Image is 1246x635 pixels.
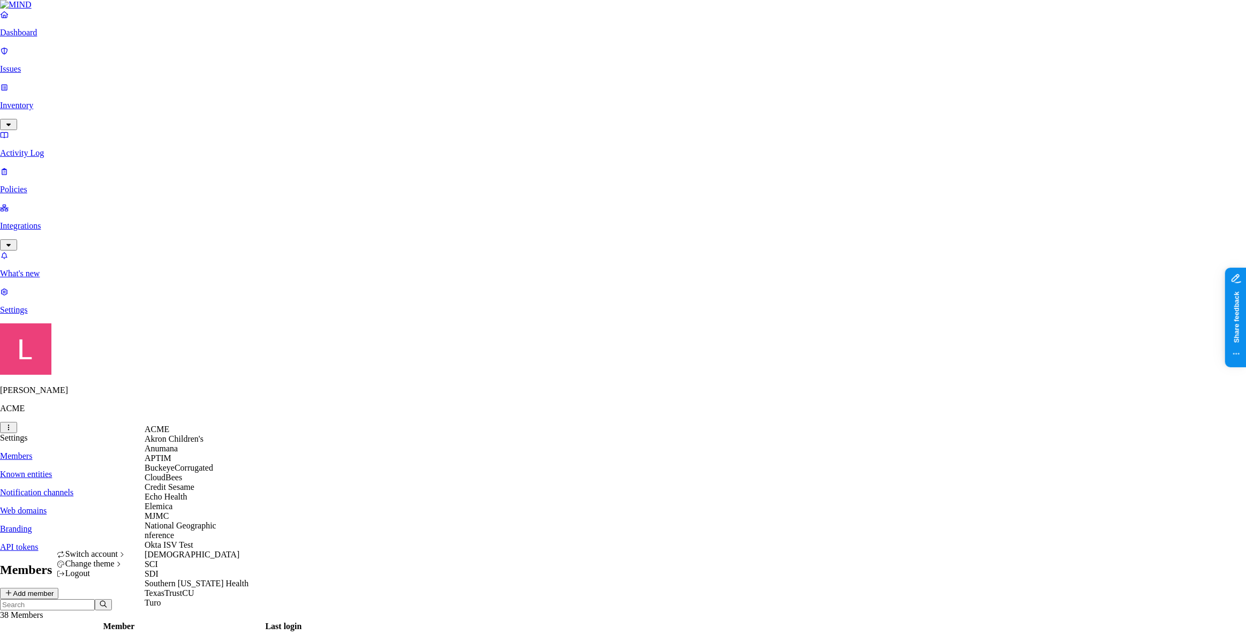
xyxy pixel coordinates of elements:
[145,492,187,501] span: Echo Health
[65,559,115,568] span: Change theme
[145,502,172,511] span: Elemica
[145,569,158,578] span: SDI
[145,550,239,559] span: [DEMOGRAPHIC_DATA]
[145,579,248,588] span: Southern [US_STATE] Health
[145,463,213,472] span: BuckeyeCorrugated
[145,482,194,492] span: Credit Sesame
[145,521,216,530] span: National Geographic
[145,588,194,598] span: TexasTrustCU
[145,434,203,443] span: Akron Children's
[145,598,161,607] span: Turo
[145,560,158,569] span: SCI
[65,549,118,558] span: Switch account
[145,511,169,520] span: MJMC
[145,444,178,453] span: Anumana
[145,453,171,463] span: APTIM
[145,473,182,482] span: CloudBees
[56,569,126,578] div: Logout
[145,540,193,549] span: Okta ISV Test
[145,425,169,434] span: ACME
[145,531,174,540] span: nference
